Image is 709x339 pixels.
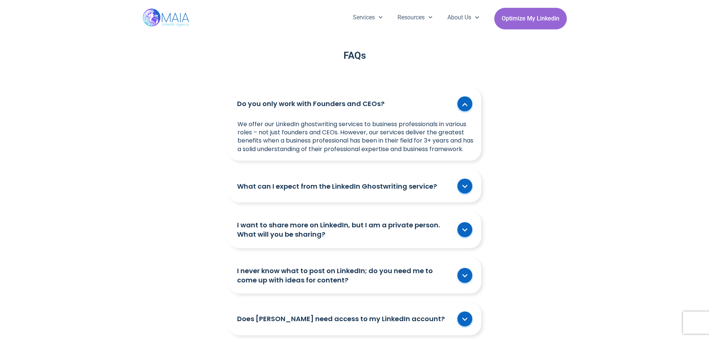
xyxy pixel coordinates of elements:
[237,314,454,323] a: Does [PERSON_NAME] need access to my LinkedIn account?
[345,8,390,27] a: Services
[228,120,481,161] div: Do you only work with Founders and CEOs?
[237,99,454,108] a: Do you only work with Founders and CEOs?
[440,8,486,27] a: About Us
[228,87,481,120] div: Do you only work with Founders and CEOs?
[228,211,481,248] div: I want to share more on LinkedIn, but I am a private person. What will you be sharing?
[390,8,440,27] a: Resources
[228,303,481,335] div: Does [PERSON_NAME] need access to my LinkedIn account?
[237,182,454,191] a: What can I expect from the LinkedIn Ghostwriting service?
[237,220,454,239] a: I want to share more on LinkedIn, but I am a private person. What will you be sharing?
[345,8,487,27] nav: Menu
[502,12,559,26] span: Optimize My Linkedin
[228,170,481,202] div: What can I expect from the LinkedIn Ghostwriting service?
[494,8,567,29] a: Optimize My Linkedin
[228,257,481,294] div: I never know what to post on LinkedIn; do you need me to come up with ideas for content?
[237,266,454,285] a: I never know what to post on LinkedIn; do you need me to come up with ideas for content?
[228,49,481,62] h2: FAQs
